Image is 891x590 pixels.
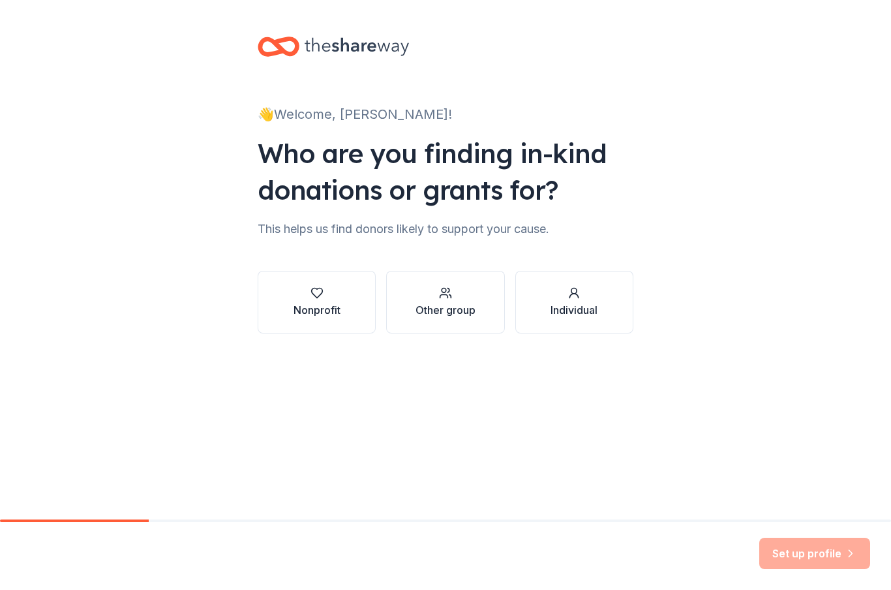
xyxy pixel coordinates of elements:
div: Nonprofit [294,302,340,318]
div: Other group [415,302,476,318]
button: Nonprofit [258,271,376,334]
button: Individual [515,271,633,334]
div: 👋 Welcome, [PERSON_NAME]! [258,104,633,125]
div: Who are you finding in-kind donations or grants for? [258,135,633,208]
button: Other group [386,271,504,334]
div: Individual [551,302,597,318]
div: This helps us find donors likely to support your cause. [258,219,633,240]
